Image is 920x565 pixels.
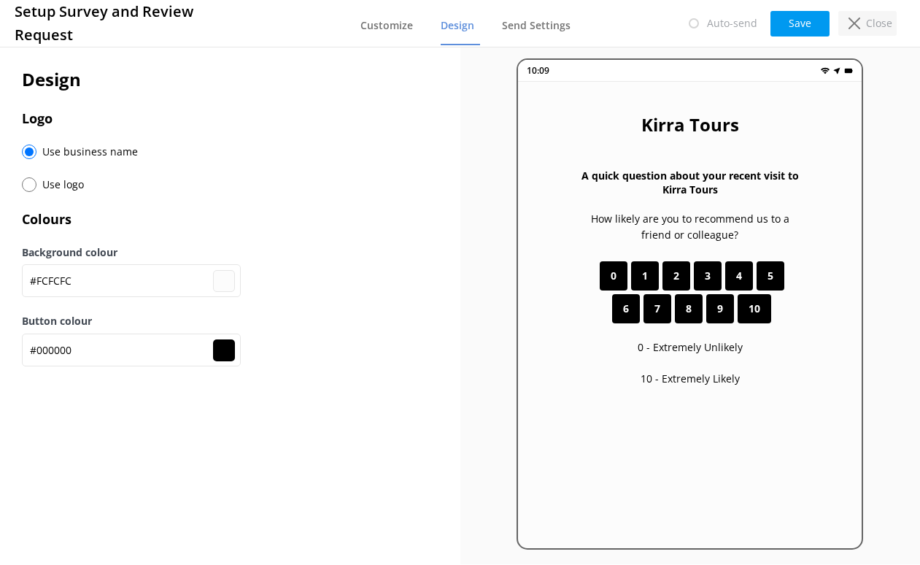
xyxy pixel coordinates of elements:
span: 5 [768,268,773,284]
span: Customize [360,18,413,33]
h2: Design [22,66,438,93]
p: How likely are you to recommend us to a friend or colleague? [576,211,803,244]
p: Auto-send [707,15,757,31]
span: 6 [623,301,629,317]
p: 0 - Extremely Unlikely [638,339,743,355]
h3: Logo [22,108,438,129]
span: 7 [654,301,660,317]
img: wifi.png [821,66,830,75]
button: Save [770,11,830,36]
p: 10 - Extremely Likely [641,371,740,387]
span: Use logo [36,177,84,193]
span: 8 [686,301,692,317]
span: 4 [736,268,742,284]
p: 10:09 [527,64,549,77]
img: battery.png [844,66,853,75]
img: near-me.png [832,66,841,75]
span: 3 [705,268,711,284]
span: 2 [673,268,679,284]
label: Button colour [22,313,438,329]
span: 10 [749,301,760,317]
span: 0 [611,268,616,284]
span: 1 [642,268,648,284]
h2: Kirra Tours [641,111,739,139]
span: Send Settings [502,18,571,33]
h3: A quick question about your recent visit to Kirra Tours [576,169,803,196]
label: Background colour [22,245,438,261]
p: Close [866,15,892,31]
span: 9 [717,301,723,317]
span: Use business name [36,144,138,160]
span: Design [441,18,474,33]
h3: Colours [22,209,438,230]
